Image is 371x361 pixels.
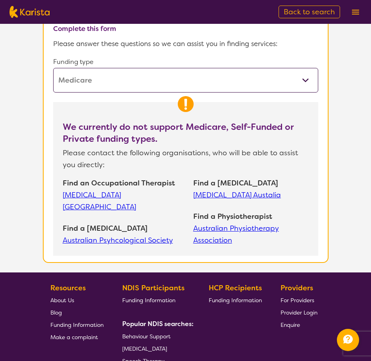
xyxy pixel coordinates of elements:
[50,334,98,341] span: Make a complaint
[281,297,314,304] span: For Providers
[53,38,318,50] p: Please answer these questions so we can assist you in finding services:
[50,306,104,319] a: Blog
[50,294,104,306] a: About Us
[122,297,175,304] span: Funding Information
[63,189,185,213] a: [MEDICAL_DATA] [GEOGRAPHIC_DATA]
[193,189,309,201] a: [MEDICAL_DATA] Austalia
[63,224,148,233] b: Find a [MEDICAL_DATA]
[50,309,62,316] span: Blog
[63,121,294,145] b: We currently do not support Medicare, Self-Funded or Private funding types.
[50,283,86,293] b: Resources
[193,178,278,188] b: Find a [MEDICAL_DATA]
[122,333,171,340] span: Behaviour Support
[193,222,309,246] a: Australian Physiotherapy Association
[50,331,104,343] a: Make a complaint
[50,321,104,328] span: Funding Information
[122,294,190,306] a: Funding Information
[281,309,317,316] span: Provider Login
[209,297,262,304] span: Funding Information
[50,297,74,304] span: About Us
[279,6,340,18] a: Back to search
[122,345,167,352] span: [MEDICAL_DATA]
[281,319,317,331] a: Enquire
[281,294,317,306] a: For Providers
[281,306,317,319] a: Provider Login
[193,212,272,221] b: Find a Physiotherapist
[53,56,318,68] p: Funding type
[53,24,116,33] b: Complete this form
[63,145,309,171] p: Please contact the following organisations, who will be able to assist you directly:
[10,6,50,18] img: Karista logo
[122,342,190,355] a: [MEDICAL_DATA]
[281,283,313,293] b: Providers
[352,10,359,15] img: menu
[178,96,194,112] img: Warning
[50,319,104,331] a: Funding Information
[122,330,190,342] a: Behaviour Support
[63,178,175,188] b: Find an Occupational Therapist
[284,7,335,17] span: Back to search
[63,234,185,246] a: Australian Psyhcological Society
[122,283,185,293] b: NDIS Participants
[209,294,262,306] a: Funding Information
[122,320,194,328] b: Popular NDIS searches:
[337,329,359,351] button: Channel Menu
[281,321,300,328] span: Enquire
[209,283,262,293] b: HCP Recipients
